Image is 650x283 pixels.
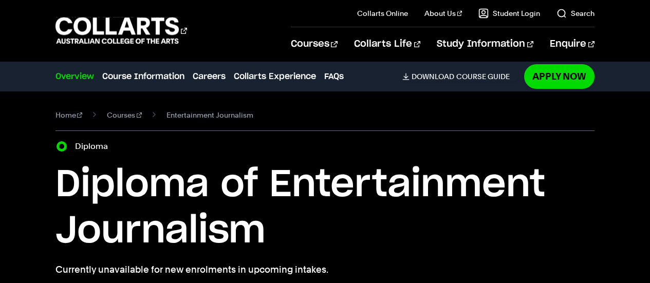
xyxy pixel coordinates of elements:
[291,27,338,61] a: Courses
[556,8,595,18] a: Search
[55,262,595,277] p: Currently unavailable for new enrolments in upcoming intakes.
[234,70,316,83] a: Collarts Experience
[478,8,540,18] a: Student Login
[166,108,253,122] span: Entertainment Journalism
[55,70,94,83] a: Overview
[524,64,595,88] a: Apply Now
[354,27,420,61] a: Collarts Life
[75,139,114,154] label: Diploma
[357,8,408,18] a: Collarts Online
[550,27,595,61] a: Enquire
[193,70,226,83] a: Careers
[55,162,595,254] h1: Diploma of Entertainment Journalism
[324,70,344,83] a: FAQs
[402,72,518,81] a: DownloadCourse Guide
[55,108,83,122] a: Home
[107,108,142,122] a: Courses
[55,16,187,45] div: Go to homepage
[437,27,533,61] a: Study Information
[412,72,454,81] span: Download
[102,70,184,83] a: Course Information
[424,8,462,18] a: About Us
